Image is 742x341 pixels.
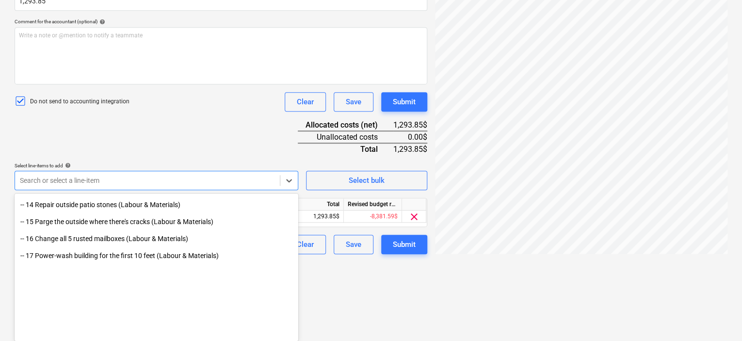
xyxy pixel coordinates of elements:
button: Select bulk [306,171,427,190]
div: Allocated costs (net) [298,119,393,131]
div: Select bulk [349,174,385,187]
div: Comment for the accountant (optional) [15,18,427,25]
div: Submit [393,238,416,251]
div: Revised budget remaining [344,198,402,211]
div: 1,293.85$ [393,119,427,131]
button: Submit [381,92,427,112]
div: Total [298,143,393,155]
div: Clear [297,96,314,108]
p: Do not send to accounting integration [30,97,129,106]
span: clear [408,211,420,223]
div: Submit [393,96,416,108]
button: Save [334,235,373,254]
div: -8,381.59$ [344,211,402,223]
div: 1,293.85$ [286,211,344,223]
div: Unallocated costs [298,131,393,143]
div: Save [346,96,361,108]
button: Clear [285,235,326,254]
div: Clear [297,238,314,251]
button: Save [334,92,373,112]
button: Submit [381,235,427,254]
span: help [63,162,71,168]
span: help [97,19,105,25]
div: 0.00$ [393,131,427,143]
div: 1,293.85$ [393,143,427,155]
div: Save [346,238,361,251]
div: Total [286,198,344,211]
button: Clear [285,92,326,112]
div: Select line-items to add [15,162,298,169]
